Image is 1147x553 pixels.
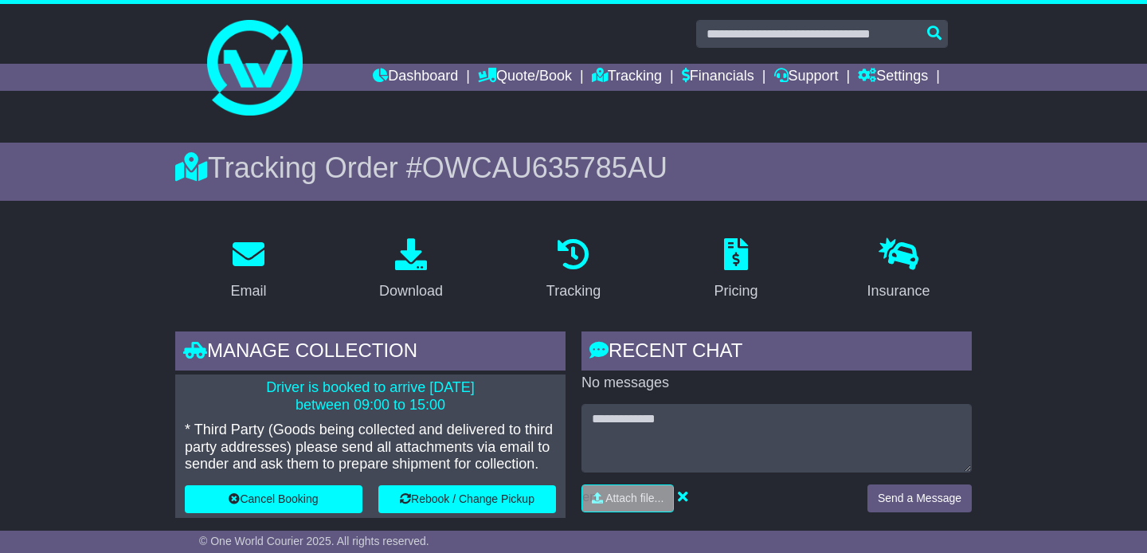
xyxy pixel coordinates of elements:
[369,233,453,308] a: Download
[774,64,839,91] a: Support
[478,64,572,91] a: Quote/Book
[220,233,276,308] a: Email
[714,280,757,302] div: Pricing
[682,64,754,91] a: Financials
[581,331,972,375] div: RECENT CHAT
[185,379,556,414] p: Driver is booked to arrive [DATE] between 09:00 to 15:00
[546,280,601,302] div: Tracking
[592,64,662,91] a: Tracking
[703,233,768,308] a: Pricing
[175,151,972,185] div: Tracking Order #
[867,280,930,302] div: Insurance
[867,484,972,512] button: Send a Message
[858,64,928,91] a: Settings
[185,422,556,473] p: * Third Party (Goods being collected and delivered to third party addresses) please send all atta...
[856,233,940,308] a: Insurance
[175,331,566,375] div: Manage collection
[185,485,362,513] button: Cancel Booking
[536,233,611,308] a: Tracking
[230,280,266,302] div: Email
[379,280,443,302] div: Download
[199,535,429,547] span: © One World Courier 2025. All rights reserved.
[373,64,458,91] a: Dashboard
[378,485,556,513] button: Rebook / Change Pickup
[581,375,972,392] p: No messages
[422,151,667,184] span: OWCAU635785AU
